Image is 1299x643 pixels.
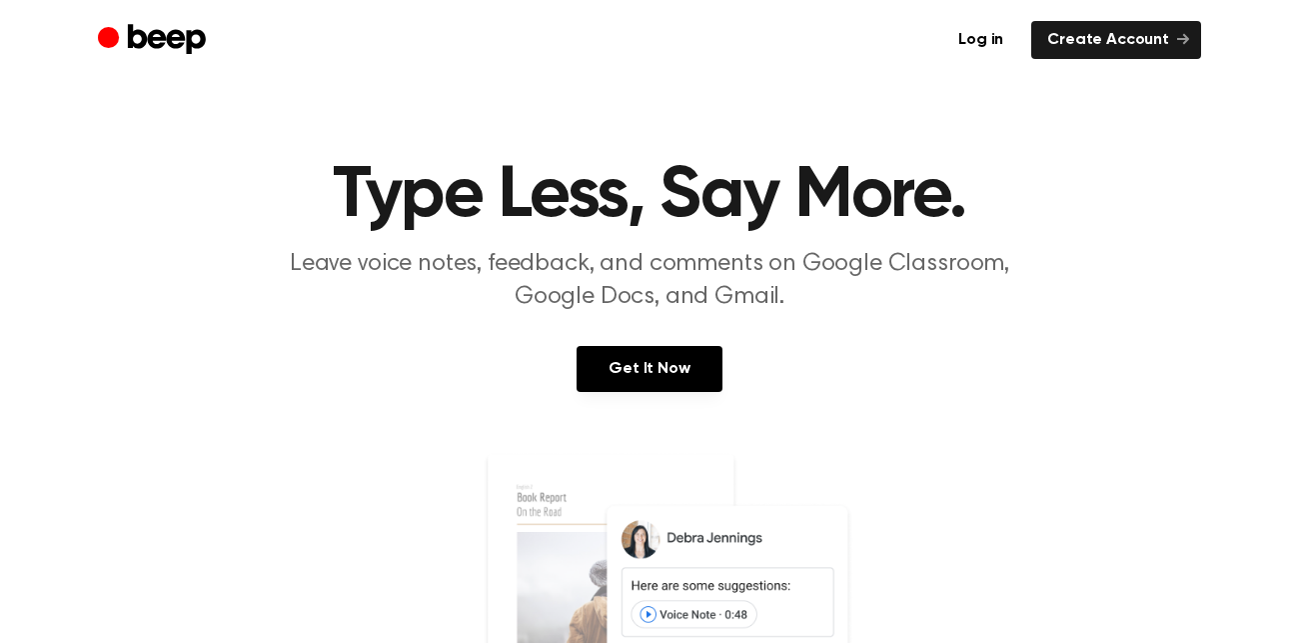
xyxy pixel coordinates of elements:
[98,21,211,60] a: Beep
[1031,21,1201,59] a: Create Account
[138,160,1161,232] h1: Type Less, Say More.
[266,248,1033,314] p: Leave voice notes, feedback, and comments on Google Classroom, Google Docs, and Gmail.
[577,346,721,392] a: Get It Now
[942,21,1019,59] a: Log in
